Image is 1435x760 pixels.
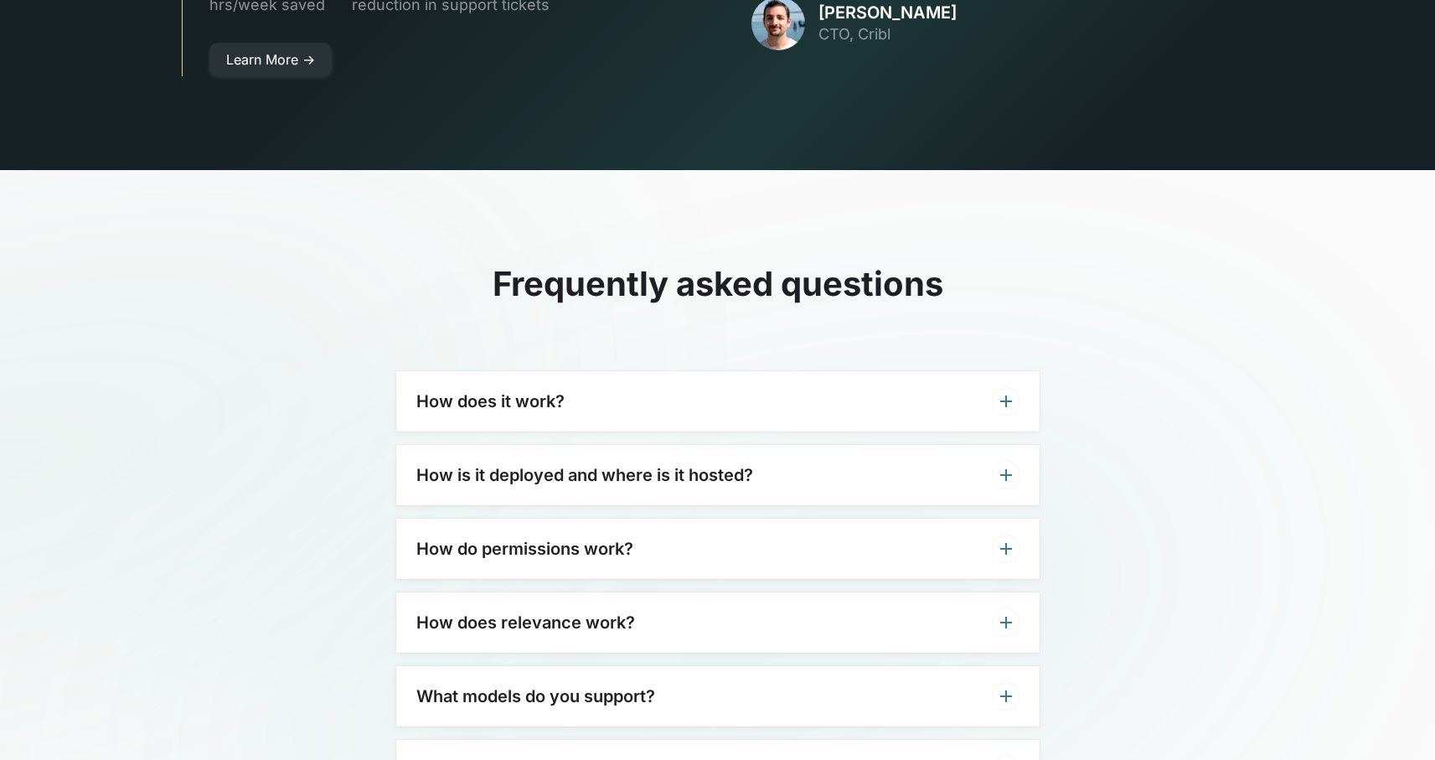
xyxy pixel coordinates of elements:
h3: [PERSON_NAME] [818,3,957,23]
h3: How does relevance work? [416,613,635,633]
h3: What models do you support? [416,686,655,706]
h3: How do permissions work? [416,539,633,559]
h3: How does it work? [416,391,565,411]
h3: How is it deployed and where is it hosted? [416,465,753,485]
h2: Frequently asked questions [396,264,1040,304]
p: CTO, Cribl [818,23,957,45]
iframe: Chat Widget [1351,680,1435,760]
a: Learn More -> [209,43,332,76]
